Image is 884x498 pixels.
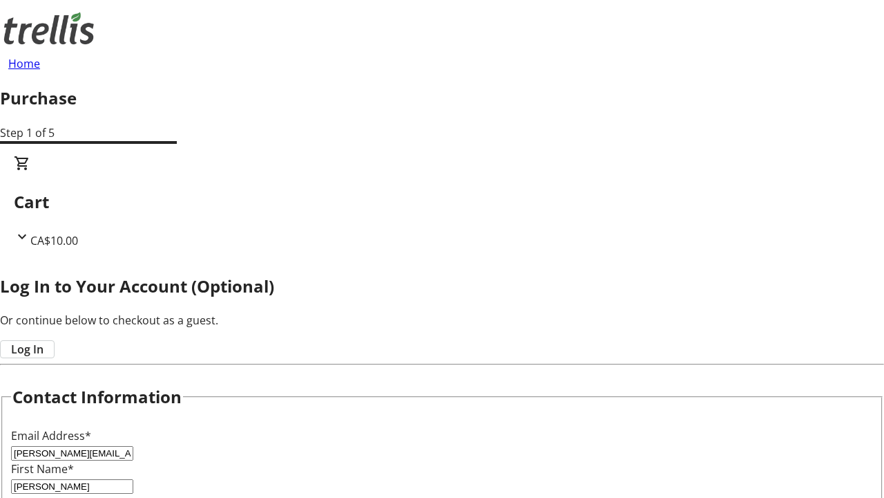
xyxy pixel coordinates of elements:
div: CartCA$10.00 [14,155,870,249]
label: First Name* [11,461,74,477]
span: Log In [11,341,44,358]
h2: Contact Information [12,385,182,409]
span: CA$10.00 [30,233,78,248]
h2: Cart [14,190,870,214]
label: Email Address* [11,428,91,443]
